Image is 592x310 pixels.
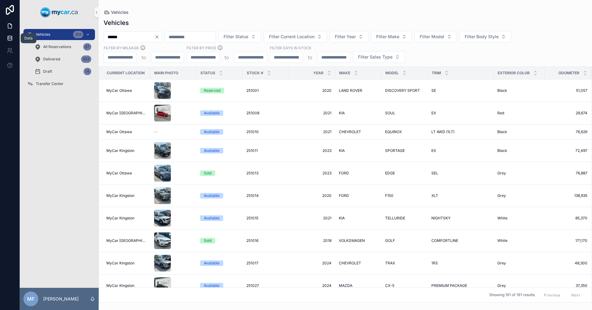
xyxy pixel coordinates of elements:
a: 2020 [293,88,331,93]
span: Black [497,129,507,134]
a: White [497,238,541,243]
span: White [497,216,508,221]
a: 72,497 [549,148,587,153]
a: 251014 [246,193,285,198]
span: EX [431,111,436,116]
a: 171,170 [549,238,587,243]
p: to [142,54,146,61]
span: 76,887 [549,171,587,176]
span: SEL [431,171,438,176]
span: 1RS [431,261,438,266]
a: All Reservations67 [31,41,95,52]
span: Filter Make [376,34,399,40]
span: 251014 [246,193,259,198]
a: Grey [497,193,541,198]
a: 76,626 [549,129,587,134]
a: COMFORTLINE [431,238,490,243]
h1: Vehicles [104,18,129,27]
a: 51,057 [549,88,587,93]
span: Vehicles [111,9,129,15]
p: to [224,54,229,61]
span: MyCar [GEOGRAPHIC_DATA] [106,238,146,243]
a: Available [200,260,239,266]
a: 2018 [293,238,331,243]
a: MyCar Ottawa [106,129,146,134]
span: MyCar Ottawa [106,129,132,134]
a: 2024 [293,261,331,266]
a: 1RS [431,261,490,266]
div: Available [204,283,220,288]
label: FILTER BY PRICE [187,45,216,51]
span: KIA [339,216,345,221]
span: 251016 [246,238,258,243]
a: 2020 [293,193,331,198]
span: Filter Sales Type [358,54,393,60]
span: MyCar [GEOGRAPHIC_DATA] [106,111,146,116]
a: 251008 [246,111,285,116]
span: SOUL [385,111,395,116]
span: Trim [432,71,441,75]
span: 251013 [246,171,258,176]
a: MyCar Kingston [106,283,146,288]
span: 251011 [246,148,258,153]
span: VOLKSWAGEN [339,238,365,243]
span: 37,350 [549,283,587,288]
span: 29,674 [549,111,587,116]
a: CHEVROLET [339,261,378,266]
button: Select Button [459,31,511,43]
span: Make [339,71,350,75]
span: MyCar Ottawa [106,88,132,93]
span: SE [431,88,436,93]
a: F150 [385,193,424,198]
span: Grey [497,283,506,288]
span: KIA [339,111,345,116]
button: Clear [154,35,162,39]
span: TRAX [385,261,395,266]
a: White [497,216,541,221]
p: to [308,54,312,61]
span: Grey [497,193,506,198]
a: TELLURIDE [385,216,424,221]
a: SEL [431,171,490,176]
span: Showing 191 of 191 results [489,293,535,298]
a: MyCar Kingston [106,193,146,198]
a: 251013 [246,171,285,176]
span: Black [497,88,507,93]
a: CHEVROLET [339,129,378,134]
a: Reserved [200,88,239,93]
span: FORD [339,171,349,176]
a: Black [497,129,541,134]
a: Grey [497,171,541,176]
div: Reserved [204,88,220,93]
div: 358 [73,31,83,38]
a: Vehicles358 [23,29,95,40]
a: MyCar Kingston [106,261,146,266]
span: Filter Current Location [269,34,314,40]
span: MF [27,295,35,303]
a: DISCOVERY SPORT [385,88,424,93]
a: LAND ROVER [339,88,378,93]
div: 653 [81,55,91,63]
a: XLT [431,193,490,198]
span: Year [313,71,323,75]
a: 251027 [246,283,285,288]
div: Sold [204,170,212,176]
button: Select Button [371,31,412,43]
a: 2021 [293,129,331,134]
label: Filter Days In Stock [270,45,311,51]
span: 2021 [293,216,331,221]
span: 48,300 [549,261,587,266]
span: Draft [43,69,52,74]
a: 251017 [246,261,285,266]
a: VOLKSWAGEN [339,238,378,243]
span: 2023 [293,171,331,176]
a: Available [200,193,239,198]
span: Current Location [107,71,145,75]
a: LT AWD (1LT) [431,129,490,134]
span: Transfer Center [36,81,64,86]
div: Data [24,36,33,41]
span: XLT [431,193,438,198]
a: Draft14 [31,66,95,77]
